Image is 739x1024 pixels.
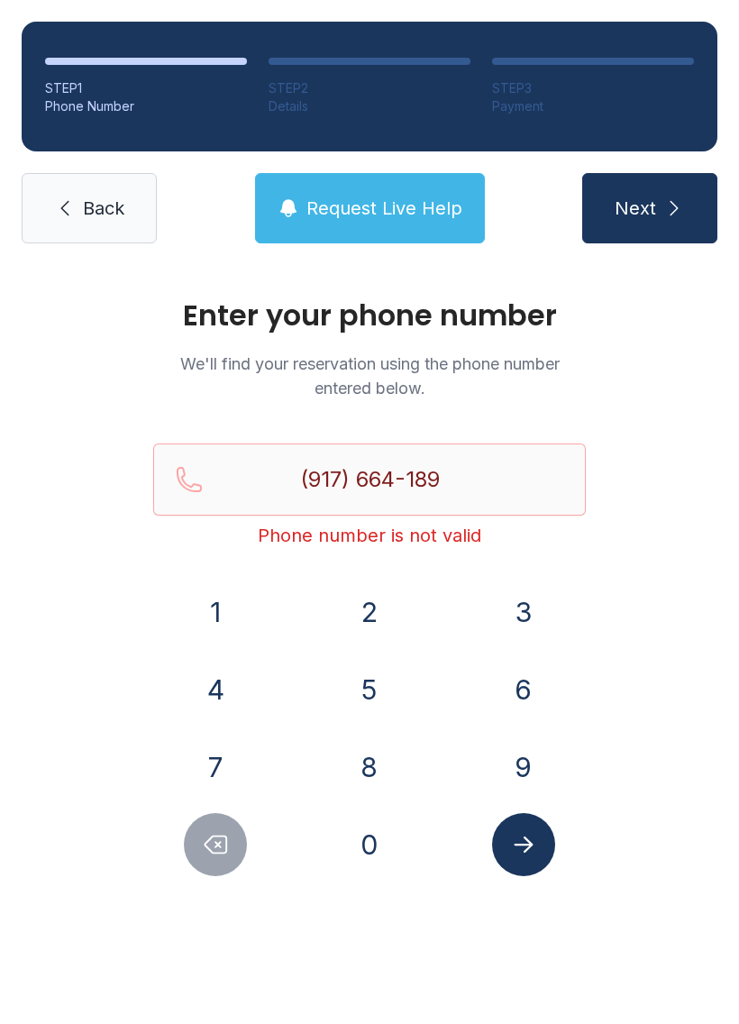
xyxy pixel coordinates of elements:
button: 4 [184,658,247,721]
button: 8 [338,736,401,799]
h1: Enter your phone number [153,301,586,330]
button: 0 [338,813,401,876]
div: STEP 1 [45,79,247,97]
div: STEP 2 [269,79,470,97]
p: We'll find your reservation using the phone number entered below. [153,352,586,400]
span: Back [83,196,124,221]
button: 1 [184,581,247,644]
div: STEP 3 [492,79,694,97]
button: 6 [492,658,555,721]
input: Reservation phone number [153,443,586,516]
button: 7 [184,736,247,799]
div: Details [269,97,470,115]
button: 5 [338,658,401,721]
button: Delete number [184,813,247,876]
span: Next [615,196,656,221]
button: Submit lookup form [492,813,555,876]
span: Request Live Help [306,196,462,221]
div: Phone number is not valid [153,523,586,548]
button: 9 [492,736,555,799]
div: Phone Number [45,97,247,115]
button: 3 [492,581,555,644]
div: Payment [492,97,694,115]
button: 2 [338,581,401,644]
